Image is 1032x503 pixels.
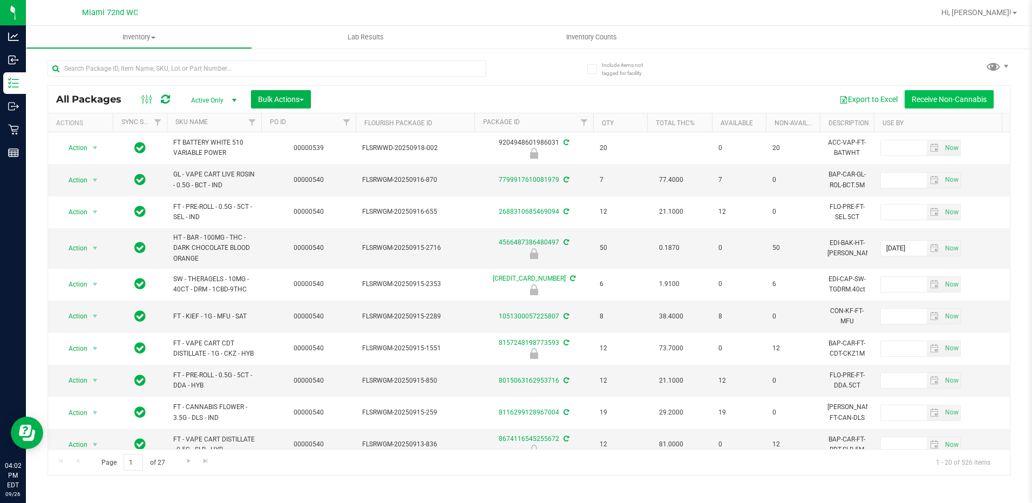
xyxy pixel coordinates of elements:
span: select [89,405,102,420]
span: select [89,173,102,188]
span: 8 [600,311,641,322]
span: Sync from Compliance System [562,208,569,215]
span: 1 - 20 of 526 items [927,454,999,470]
span: select [89,277,102,292]
inline-svg: Inbound [8,55,19,65]
span: Action [59,241,88,256]
a: Inventory Counts [479,26,705,49]
span: 19 [600,407,641,418]
span: 0 [718,439,759,450]
span: In Sync [134,140,146,155]
button: Export to Excel [832,90,905,108]
inline-svg: Retail [8,124,19,135]
a: [CREDIT_CARD_NUMBER] [493,275,566,282]
inline-svg: Reports [8,147,19,158]
span: select [89,309,102,324]
a: Package ID [483,118,520,126]
span: In Sync [134,373,146,388]
span: Sync from Compliance System [568,275,575,282]
span: Sync from Compliance System [562,176,569,183]
span: Sync from Compliance System [562,239,569,246]
span: 21.1000 [654,204,689,220]
span: 20 [600,143,641,153]
a: 00000540 [294,280,324,288]
span: select [942,309,960,324]
a: Filter [243,113,261,132]
a: 8674116545255672 [499,435,559,443]
span: In Sync [134,405,146,420]
span: Hi, [PERSON_NAME]! [941,8,1011,17]
span: FT - VAPE CART DISTILLATE - 0.5G - SLB - HYB [173,434,255,455]
a: 00000540 [294,440,324,448]
a: Total THC% [656,119,695,127]
span: select [942,405,960,420]
span: 12 [600,376,641,386]
div: Launch Hold [473,248,595,259]
span: Lab Results [333,32,398,42]
div: CON-KF-FT-MFU [826,305,867,328]
span: Set Current date [942,341,961,356]
inline-svg: Inventory [8,78,19,89]
span: select [942,173,960,188]
a: 8157248198773593 [499,339,559,346]
span: select [942,140,960,155]
input: 1 [124,454,143,471]
span: 20 [772,143,813,153]
span: select [927,277,942,292]
div: BAP-CAR-GL-ROL-BCT.5M [826,168,867,191]
span: Action [59,437,88,452]
span: FLSRWGM-20250915-259 [362,407,468,418]
span: FT - KIEF - 1G - MFU - SAT [173,311,255,322]
span: select [89,241,102,256]
span: 7 [718,175,759,185]
span: select [927,140,942,155]
div: Newly Received [473,284,595,295]
span: 6 [600,279,641,289]
div: EDI-CAP-SW-TGDRM.40ct [826,273,867,296]
span: Set Current date [942,241,961,256]
a: Inventory [26,26,252,49]
div: Launch Hold [473,445,595,456]
span: FT BATTERY WHITE 510 VARIABLE POWER [173,138,255,158]
p: 09/26 [5,490,21,498]
span: Sync from Compliance System [562,435,569,443]
span: Action [59,341,88,356]
span: select [89,373,102,388]
span: Action [59,373,88,388]
span: 0 [718,279,759,289]
span: 0 [772,376,813,386]
button: Bulk Actions [251,90,311,108]
span: 19 [718,407,759,418]
a: 4566487386480497 [499,239,559,246]
a: 2688310685469094 [499,208,559,215]
span: 12 [718,376,759,386]
a: 00000540 [294,377,324,384]
span: select [89,341,102,356]
span: Action [59,309,88,324]
span: select [927,437,942,452]
a: Use By [882,119,904,127]
span: 81.0000 [654,437,689,452]
span: In Sync [134,341,146,356]
span: In Sync [134,172,146,187]
span: Sync from Compliance System [562,139,569,146]
span: 7 [600,175,641,185]
span: 50 [600,243,641,253]
span: Sync from Compliance System [562,377,569,384]
a: Go to the last page [198,454,214,468]
span: Sync from Compliance System [562,339,569,346]
span: 12 [772,343,813,354]
span: Set Current date [942,172,961,188]
span: Set Current date [942,309,961,324]
span: select [942,241,960,256]
span: Include items not tagged for facility [602,61,656,77]
span: select [942,205,960,220]
span: 0 [772,207,813,217]
a: Sync Status [121,118,163,126]
span: select [927,405,942,420]
span: FLSRWGM-20250915-2289 [362,311,468,322]
a: 7799917610081979 [499,176,559,183]
span: FLSRWGM-20250915-850 [362,376,468,386]
span: FT - CANNABIS FLOWER - 3.5G - DLS - IND [173,402,255,423]
a: 00000540 [294,344,324,352]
